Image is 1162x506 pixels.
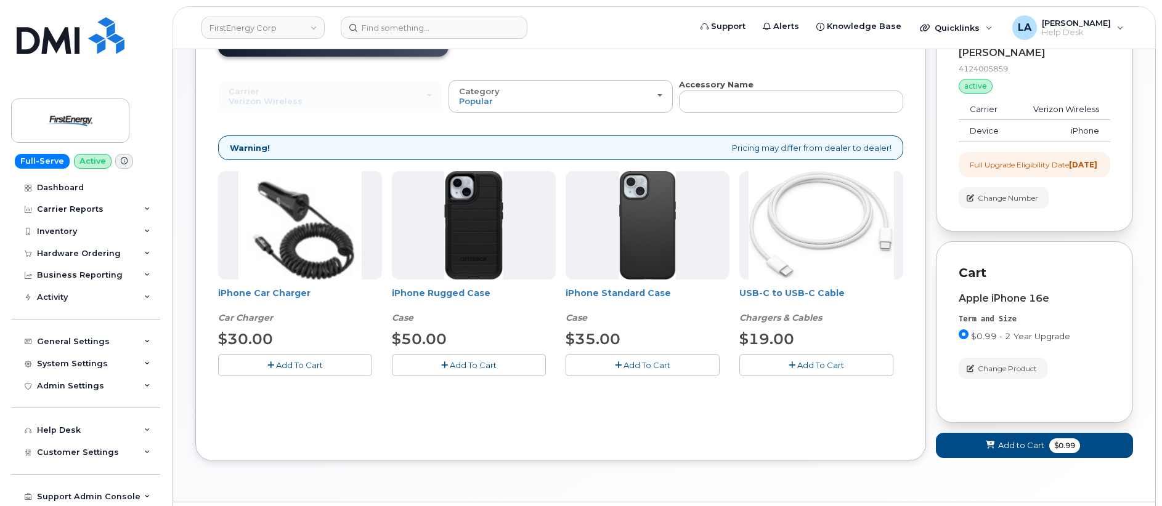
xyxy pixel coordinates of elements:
input: Find something... [341,17,527,39]
em: Chargers & Cables [739,312,822,323]
span: $0.99 [1049,438,1080,453]
em: Car Charger [218,312,273,323]
span: Change Product [978,363,1037,374]
div: USB-C to USB-C Cable [739,287,903,324]
div: iPhone Standard Case [566,287,729,324]
span: Change Number [978,193,1038,204]
iframe: Messenger Launcher [1108,452,1153,497]
strong: Accessory Name [679,79,754,89]
img: Symmetry.jpg [619,171,675,279]
span: [PERSON_NAME] [1042,18,1111,28]
span: Popular [459,96,493,106]
span: $50.00 [392,330,447,348]
span: $35.00 [566,330,620,348]
a: Support [692,14,754,39]
strong: [DATE] [1069,160,1097,169]
a: iPhone Standard Case [566,287,671,299]
div: Quicklinks [911,15,1001,40]
span: Add To Cart [797,360,844,370]
button: Category Popular [449,80,673,112]
span: Support [711,20,746,33]
input: $0.99 - 2 Year Upgrade [959,329,969,339]
span: Help Desk [1042,28,1111,38]
img: Defender.jpg [444,171,503,279]
div: Pricing may differ from dealer to dealer! [218,135,903,161]
span: Add to Cart [998,440,1044,451]
a: iPhone Rugged Case [392,287,490,299]
td: Carrier [959,98,1014,121]
a: Knowledge Base [808,14,910,39]
span: $19.00 [739,330,794,348]
div: [PERSON_NAME] [959,47,1110,58]
a: Alerts [754,14,808,39]
span: Category [459,86,500,96]
p: Cart [959,264,1110,282]
img: iphonesecg.jpg [238,171,362,279]
span: $30.00 [218,330,273,348]
span: Alerts [773,20,799,33]
span: LA [1018,20,1031,35]
button: Add to Cart $0.99 [936,433,1133,458]
em: Case [392,312,413,323]
button: Add To Cart [739,354,893,375]
div: Term and Size [959,314,1110,324]
td: iPhone [1014,120,1110,142]
div: 4124005859 [959,63,1110,74]
button: Change Number [959,187,1049,209]
span: Knowledge Base [827,20,901,33]
span: Add To Cart [276,360,323,370]
td: Verizon Wireless [1014,98,1110,121]
div: active [959,79,993,94]
em: Case [566,312,587,323]
button: Change Product [959,358,1047,379]
div: iPhone Rugged Case [392,287,556,324]
a: iPhone Car Charger [218,287,311,299]
strong: Warning! [230,142,270,154]
a: USB-C to USB-C Cable [739,287,845,299]
img: USB-C.jpg [749,171,895,279]
div: Lanette Aparicio [1004,15,1132,40]
a: FirstEnergy Corp [201,17,325,39]
button: Add To Cart [392,354,546,375]
div: Apple iPhone 16e [959,293,1110,304]
div: Full Upgrade Eligibility Date [970,159,1097,170]
span: Add To Cart [450,360,497,370]
span: $0.99 - 2 Year Upgrade [971,331,1070,341]
td: Device [959,120,1014,142]
button: Add To Cart [566,354,720,375]
span: Add To Cart [624,360,670,370]
button: Add To Cart [218,354,372,375]
div: iPhone Car Charger [218,287,382,324]
span: Quicklinks [935,23,980,33]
